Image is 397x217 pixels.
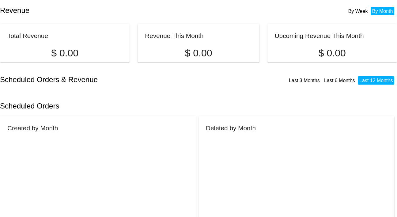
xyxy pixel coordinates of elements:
[371,7,395,15] li: By Month
[289,78,320,83] a: Last 3 Months
[275,48,390,59] p: $ 0.00
[145,48,252,59] p: $ 0.00
[7,48,122,59] p: $ 0.00
[275,32,364,39] h2: Upcoming Revenue This Month
[145,32,204,39] h2: Revenue This Month
[7,32,48,39] h2: Total Revenue
[7,124,58,131] h2: Created by Month
[206,124,256,131] h2: Deleted by Month
[324,78,355,83] a: Last 6 Months
[359,78,393,83] a: Last 12 Months
[347,7,369,15] li: By Week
